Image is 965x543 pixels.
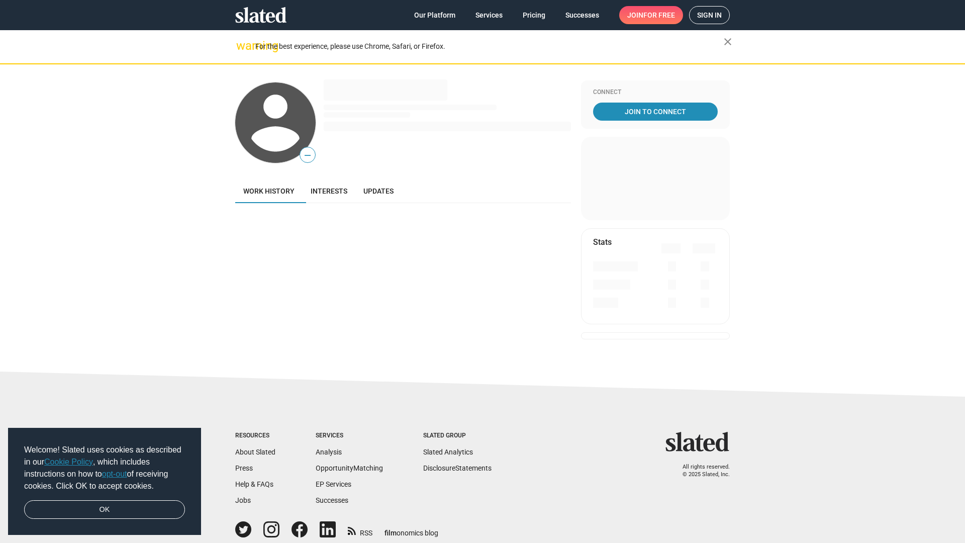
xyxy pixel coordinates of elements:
[467,6,511,24] a: Services
[316,432,383,440] div: Services
[235,432,275,440] div: Resources
[619,6,683,24] a: Joinfor free
[235,480,273,488] a: Help & FAQs
[627,6,675,24] span: Join
[722,36,734,48] mat-icon: close
[565,6,599,24] span: Successes
[235,179,303,203] a: Work history
[697,7,722,24] span: Sign in
[255,40,724,53] div: For the best experience, please use Chrome, Safari, or Firefox.
[235,464,253,472] a: Press
[384,529,397,537] span: film
[593,103,718,121] a: Join To Connect
[303,179,355,203] a: Interests
[236,40,248,52] mat-icon: warning
[24,444,185,492] span: Welcome! Slated uses cookies as described in our , which includes instructions on how to of recei...
[316,448,342,456] a: Analysis
[316,464,383,472] a: OpportunityMatching
[44,458,93,466] a: Cookie Policy
[384,520,438,538] a: filmonomics blog
[689,6,730,24] a: Sign in
[414,6,455,24] span: Our Platform
[475,6,503,24] span: Services
[300,149,315,162] span: —
[423,464,492,472] a: DisclosureStatements
[235,496,251,504] a: Jobs
[348,522,372,538] a: RSS
[243,187,295,195] span: Work history
[593,88,718,97] div: Connect
[557,6,607,24] a: Successes
[355,179,402,203] a: Updates
[672,464,730,478] p: All rights reserved. © 2025 Slated, Inc.
[423,448,473,456] a: Slated Analytics
[406,6,463,24] a: Our Platform
[24,500,185,519] a: dismiss cookie message
[595,103,716,121] span: Join To Connect
[102,470,127,478] a: opt-out
[235,448,275,456] a: About Slated
[316,496,348,504] a: Successes
[311,187,347,195] span: Interests
[316,480,351,488] a: EP Services
[515,6,553,24] a: Pricing
[523,6,545,24] span: Pricing
[423,432,492,440] div: Slated Group
[8,428,201,535] div: cookieconsent
[363,187,394,195] span: Updates
[593,237,612,247] mat-card-title: Stats
[643,6,675,24] span: for free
